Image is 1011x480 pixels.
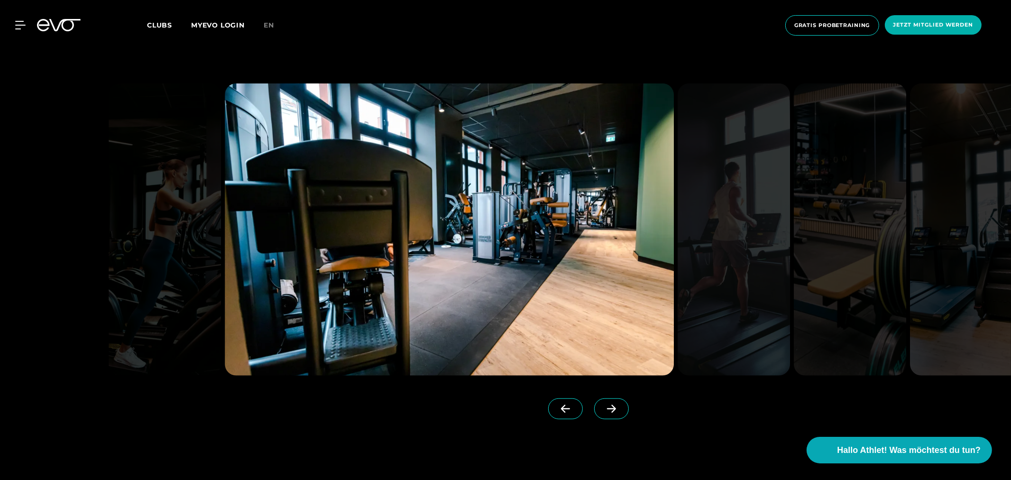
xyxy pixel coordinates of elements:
[794,21,870,29] span: Gratis Probetraining
[191,21,245,29] a: MYEVO LOGIN
[225,83,674,376] img: evofitness
[109,83,221,376] img: evofitness
[837,444,981,457] span: Hallo Athlet! Was möchtest du tun?
[147,20,191,29] a: Clubs
[264,20,285,31] a: en
[807,437,992,463] button: Hallo Athlet! Was möchtest du tun?
[678,83,790,376] img: evofitness
[794,83,906,376] img: evofitness
[782,15,882,36] a: Gratis Probetraining
[147,21,172,29] span: Clubs
[882,15,984,36] a: Jetzt Mitglied werden
[893,21,973,29] span: Jetzt Mitglied werden
[264,21,274,29] span: en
